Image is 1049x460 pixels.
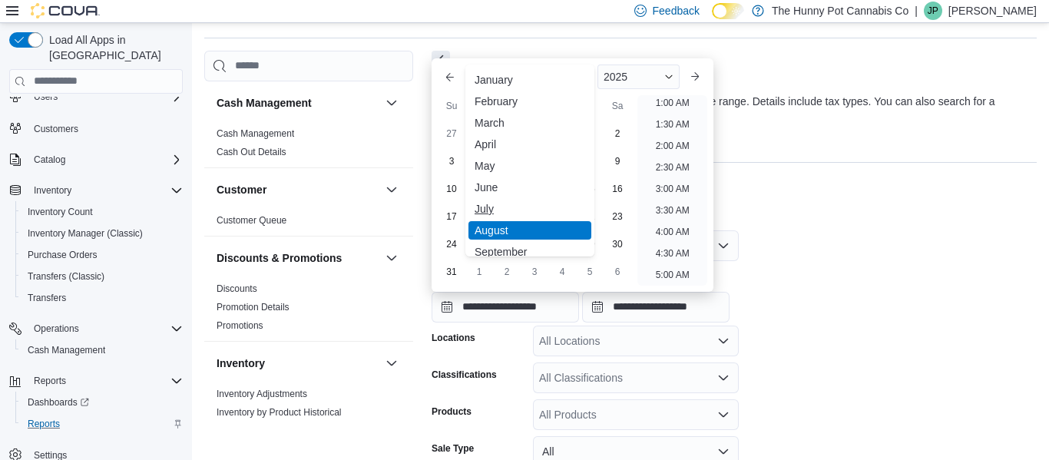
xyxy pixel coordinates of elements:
span: Inventory Count [22,203,183,221]
button: Catalog [28,151,71,169]
button: Reports [15,413,189,435]
div: April [468,135,591,154]
button: Reports [3,370,189,392]
span: Reports [28,418,60,430]
input: Dark Mode [712,3,744,19]
div: August, 2025 [438,120,631,286]
span: Inventory Count Details [217,425,313,437]
span: Promotion Details [217,301,290,313]
span: Purchase Orders [28,249,98,261]
div: March [468,114,591,132]
button: Customer [382,180,401,199]
li: 2:30 AM [650,158,696,177]
label: Locations [432,332,475,344]
div: day-1 [467,260,491,284]
span: Reports [28,372,183,390]
label: Classifications [432,369,497,381]
span: Reports [34,375,66,387]
a: Transfers [22,289,72,307]
a: Inventory Adjustments [217,389,307,399]
span: Customers [34,123,78,135]
div: Discounts & Promotions [204,280,413,341]
ul: Time [637,95,707,286]
li: 2:00 AM [650,137,696,155]
button: Cash Management [382,94,401,112]
span: Inventory by Product Historical [217,406,342,419]
span: Inventory [28,181,183,200]
div: day-3 [439,149,464,174]
div: day-16 [605,177,630,201]
button: Customer [217,182,379,197]
button: Next month [683,65,707,89]
div: day-5 [577,260,602,284]
li: 5:00 AM [650,266,696,284]
a: Reports [22,415,66,433]
div: Customer [204,211,413,236]
div: day-31 [439,260,464,284]
input: Press the down key to open a popover containing a calendar. [582,292,730,323]
span: Cash Management [28,344,105,356]
div: June [468,178,591,197]
span: Purchase Orders [22,246,183,264]
button: Open list of options [717,409,730,421]
span: Customers [28,118,183,137]
span: Transfers (Classic) [22,267,183,286]
a: Purchase Orders [22,246,104,264]
div: day-2 [605,121,630,146]
span: Inventory Manager (Classic) [28,227,143,240]
span: Catalog [34,154,65,166]
button: Inventory Count [15,201,189,223]
button: Users [28,88,64,106]
div: day-2 [495,260,519,284]
div: September [468,243,591,261]
span: Dashboards [22,393,183,412]
button: Purchase Orders [15,244,189,266]
a: Discounts [217,283,257,294]
span: Transfers [28,292,66,304]
div: View sales totals by invoice and product for a specified date range. Details include tax types. Y... [432,94,1029,126]
span: Inventory Manager (Classic) [22,224,183,243]
a: Inventory by Product Historical [217,407,342,418]
a: Dashboards [22,393,95,412]
div: July [468,200,591,218]
label: Products [432,405,472,418]
div: February [468,92,591,111]
span: Users [28,88,183,106]
a: Inventory Count Details [217,425,313,436]
a: Promotions [217,320,263,331]
label: Sale Type [432,442,474,455]
li: 3:00 AM [650,180,696,198]
p: The Hunny Pot Cannabis Co [772,2,908,20]
span: Transfers [22,289,183,307]
button: Inventory [382,354,401,372]
button: Previous Month [438,65,462,89]
span: Inventory Adjustments [217,388,307,400]
button: Operations [3,318,189,339]
span: Reports [22,415,183,433]
div: Su [439,94,464,118]
button: Transfers [15,287,189,309]
div: day-9 [605,149,630,174]
a: Customer Queue [217,215,286,226]
button: Discounts & Promotions [217,250,379,266]
span: 2025 [604,71,627,83]
button: Open list of options [717,372,730,384]
h3: Inventory [217,356,265,371]
span: Inventory Count [28,206,93,218]
input: Press the down key to enter a popover containing a calendar. Press the escape key to close the po... [432,292,579,323]
button: Transfers (Classic) [15,266,189,287]
span: Promotions [217,319,263,332]
div: day-17 [439,204,464,229]
button: Inventory [3,180,189,201]
div: day-23 [605,204,630,229]
div: January [468,71,591,89]
span: Dashboards [28,396,89,409]
li: 4:30 AM [650,244,696,263]
div: May [468,157,591,175]
a: Cash Management [217,128,294,139]
h3: Cash Management [217,95,312,111]
button: Discounts & Promotions [382,249,401,267]
li: 4:00 AM [650,223,696,241]
span: Users [34,91,58,103]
